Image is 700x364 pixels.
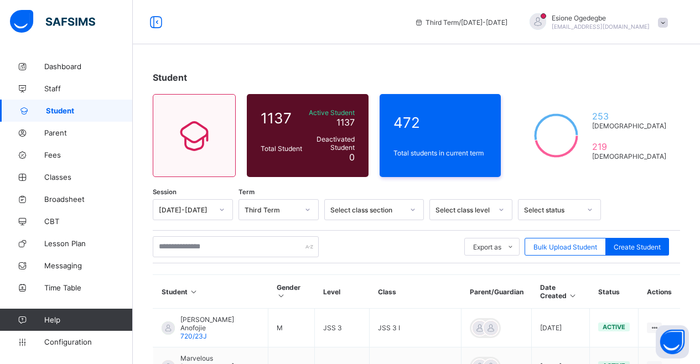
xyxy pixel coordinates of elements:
span: Student [153,72,187,83]
span: Configuration [44,337,132,346]
span: Lesson Plan [44,239,133,248]
span: Time Table [44,283,133,292]
span: 253 [592,111,666,122]
span: Session [153,188,177,196]
td: JSS 3 [315,309,370,347]
td: [DATE] [532,309,590,347]
span: Parent [44,128,133,137]
span: CBT [44,217,133,226]
span: session/term information [414,18,507,27]
i: Sort in Ascending Order [189,288,199,296]
span: Staff [44,84,133,93]
span: Broadsheet [44,195,133,204]
th: Student [153,275,268,309]
td: JSS 3 I [370,309,462,347]
th: Parent/Guardian [462,275,532,309]
th: Status [590,275,639,309]
i: Sort in Ascending Order [568,292,578,300]
div: Total Student [258,142,305,155]
span: [EMAIL_ADDRESS][DOMAIN_NAME] [552,23,650,30]
div: Select class section [330,206,403,214]
th: Level [315,275,370,309]
span: 472 [393,114,488,131]
div: EsioneOgedegbe [518,13,673,32]
span: 0 [349,152,355,163]
td: M [268,309,315,347]
span: Dashboard [44,62,133,71]
span: Fees [44,150,133,159]
span: [DEMOGRAPHIC_DATA] [592,122,666,130]
th: Date Created [532,275,590,309]
span: 219 [592,141,666,152]
span: 1137 [336,117,355,128]
span: Create Student [614,243,661,251]
span: Student [46,106,133,115]
img: safsims [10,10,95,33]
span: Esione Ogedegbe [552,14,650,22]
th: Gender [268,275,315,309]
div: Select status [524,206,580,214]
span: Export as [473,243,501,251]
span: active [603,323,625,331]
span: 720/23J [180,332,207,340]
span: Active Student [308,108,355,117]
th: Class [370,275,462,309]
span: [DEMOGRAPHIC_DATA] [592,152,666,160]
div: Third Term [245,206,298,214]
span: Messaging [44,261,133,270]
th: Actions [639,275,680,309]
span: 1137 [261,110,302,127]
span: [PERSON_NAME] Anofojie [180,315,260,332]
span: Help [44,315,132,324]
span: Bulk Upload Student [533,243,597,251]
span: Total students in current term [393,149,488,157]
div: Select class level [435,206,492,214]
div: [DATE]-[DATE] [159,206,212,214]
button: Open asap [656,325,689,358]
span: Classes [44,173,133,181]
span: Deactivated Student [308,135,355,152]
i: Sort in Ascending Order [277,292,286,300]
span: Term [238,188,255,196]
